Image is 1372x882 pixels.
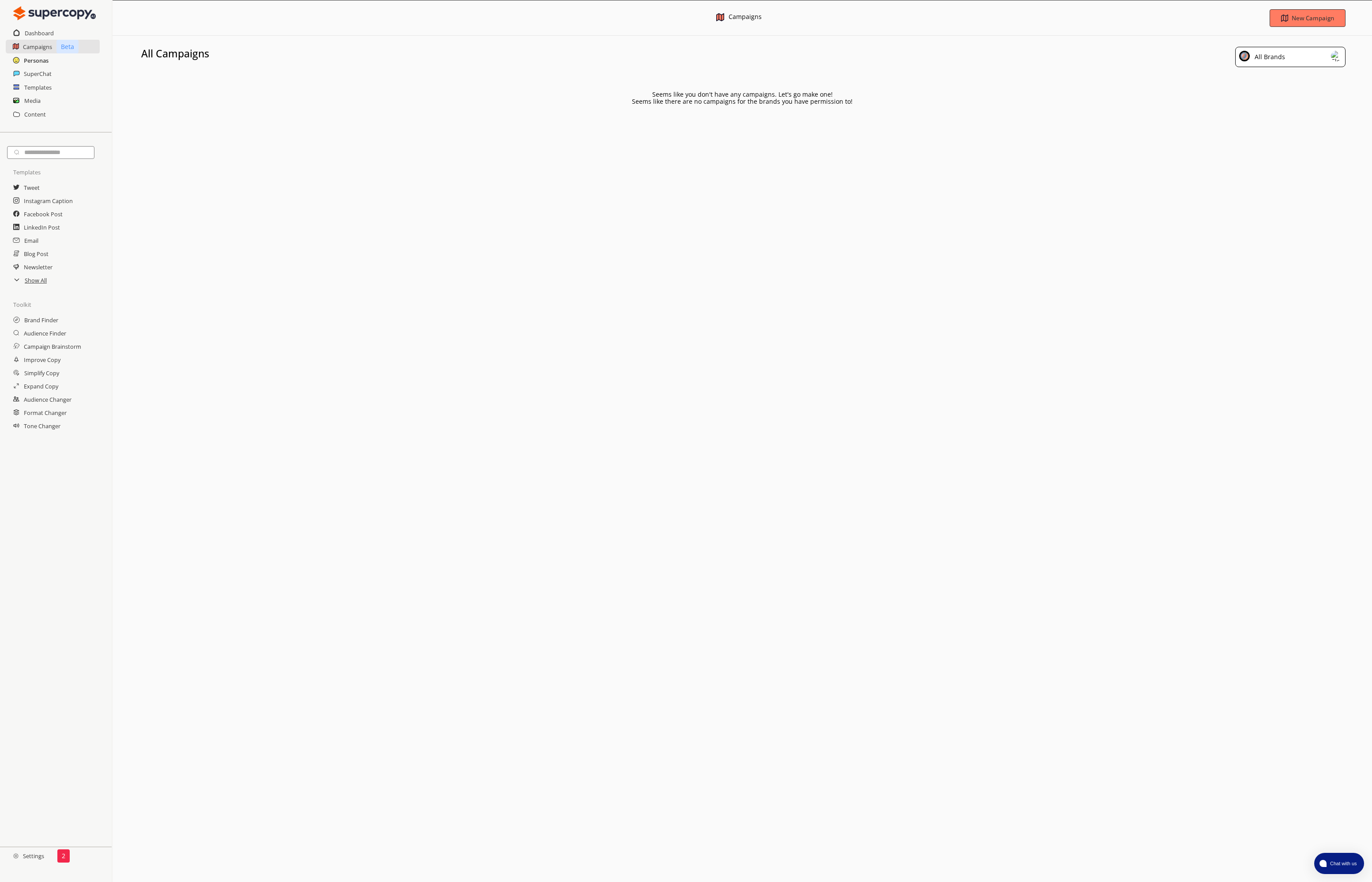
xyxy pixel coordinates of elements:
a: SuperChat [24,67,52,80]
a: Format Changer [24,406,67,419]
a: Tweet [24,181,40,194]
span: Chat with us [1327,860,1359,867]
a: Campaign Brainstorm [24,340,81,353]
button: atlas-launcher [1314,853,1364,874]
a: Audience Changer [24,393,71,406]
img: Close [1331,51,1342,61]
a: Audience Finder [24,327,66,340]
a: Simplify Copy [24,366,59,380]
p: Seems like there are no campaigns for the brands you have permission to! [632,98,853,105]
a: Content [24,108,46,121]
img: Close [13,4,96,22]
img: Close [1239,51,1250,61]
b: New Campaign [1292,14,1334,22]
a: Blog Post [24,247,49,260]
a: Campaigns [23,40,52,53]
p: Seems like you don't have any campaigns. Let's go make one! [652,91,833,98]
div: All Brands [1252,51,1285,63]
a: Instagram Caption [24,194,73,207]
a: Templates [24,81,52,94]
a: Show All [25,274,47,287]
img: Close [13,853,19,859]
a: LinkedIn Post [24,221,60,234]
a: Media [24,94,41,107]
a: Newsletter [24,260,53,274]
p: 2 [62,852,65,859]
a: Personas [24,54,49,67]
a: Expand Copy [24,380,58,393]
a: Brand Finder [24,313,58,327]
button: New Campaign [1270,9,1346,27]
a: Tone Changer [24,419,60,433]
h3: All Campaigns [141,47,209,60]
a: Email [24,234,38,247]
img: Close [716,13,724,21]
p: Beta [56,40,79,53]
a: Improve Copy [24,353,60,366]
a: Facebook Post [24,207,63,221]
div: Campaigns [729,13,762,23]
a: Dashboard [25,26,54,40]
